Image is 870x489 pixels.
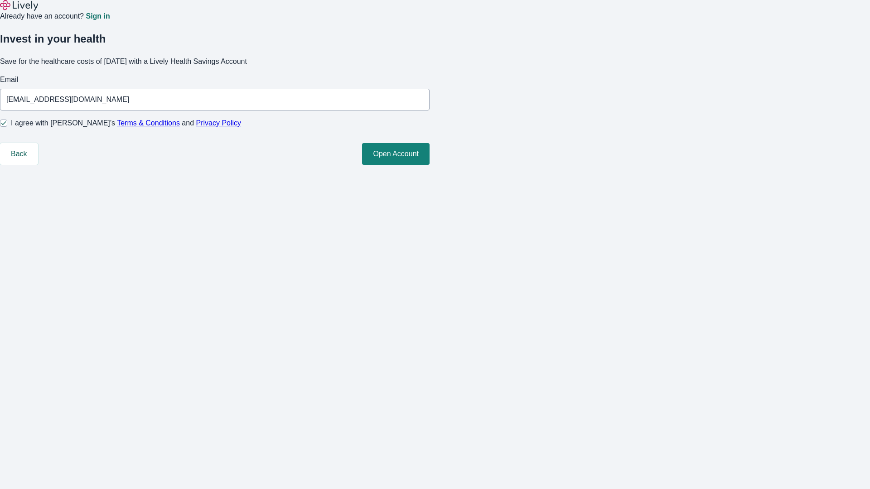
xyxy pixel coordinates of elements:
a: Terms & Conditions [117,119,180,127]
a: Privacy Policy [196,119,242,127]
button: Open Account [362,143,430,165]
a: Sign in [86,13,110,20]
span: I agree with [PERSON_NAME]’s and [11,118,241,129]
